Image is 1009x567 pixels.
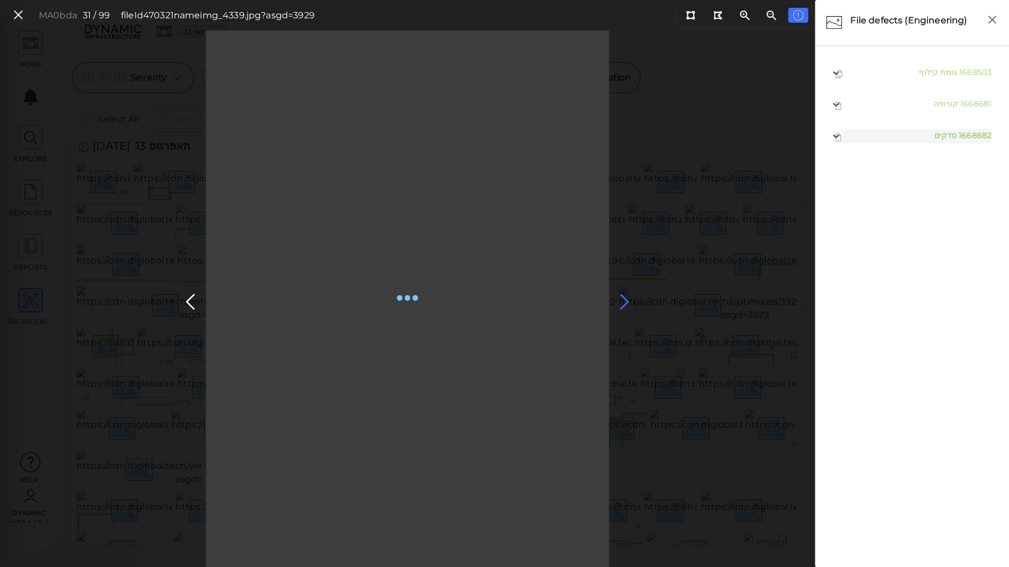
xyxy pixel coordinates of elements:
span: סדקים [934,130,956,140]
div: 1668681 קורוזיה [821,89,1003,120]
div: 1668503 גומת קילוף [821,57,1003,89]
div: MA0bda [39,9,77,22]
div: 1668682 סדקים [821,120,1003,152]
div: File defects (Engineering) [847,11,981,34]
span: קורוזיה [934,99,958,109]
div: fileId 470321 name img_4339.jpg?asgd=3929 [121,9,315,22]
span: 1668681 [960,99,991,109]
span: 1668682 [958,130,991,140]
iframe: Chat [962,517,1001,559]
div: 31 / 99 [83,9,110,22]
span: גומת קילוף [919,67,957,77]
span: 1668503 [959,67,991,77]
